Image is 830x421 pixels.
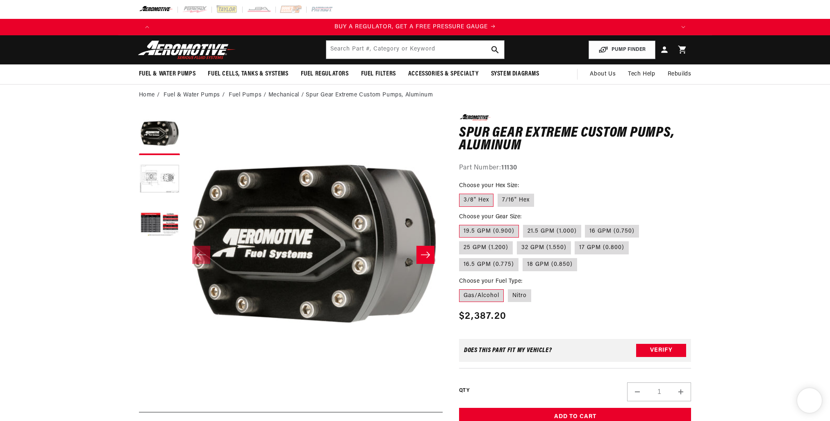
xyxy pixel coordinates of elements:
[508,289,531,302] label: Nitro
[139,91,155,100] a: Home
[408,70,479,78] span: Accessories & Specialty
[491,70,539,78] span: System Diagrams
[517,241,571,254] label: 32 GPM (1.550)
[229,91,262,100] a: Fuel Pumps
[584,64,622,84] a: About Us
[498,194,534,207] label: 7/16" Hex
[459,258,518,271] label: 16.5 GPM (0.775)
[523,258,577,271] label: 18 GPM (0.850)
[139,159,180,200] button: Load image 2 in gallery view
[485,64,546,84] summary: System Diagrams
[139,91,691,100] nav: breadcrumbs
[464,347,552,354] div: Does This part fit My vehicle?
[459,225,519,238] label: 19.5 GPM (0.900)
[139,204,180,245] button: Load image 3 in gallery view
[585,225,639,238] label: 16 GPM (0.750)
[459,194,493,207] label: 3/8" Hex
[155,23,675,32] a: BUY A REGULATOR, GET A FREE PRESSURE GAUGE
[334,24,488,30] span: BUY A REGULATOR, GET A FREE PRESSURE GAUGE
[459,309,507,324] span: $2,387.20
[459,387,469,394] label: QTY
[459,163,691,174] div: Part Number:
[301,70,349,78] span: Fuel Regulators
[459,181,520,190] legend: Choose your Hex Size:
[139,70,196,78] span: Fuel & Water Pumps
[668,70,691,79] span: Rebuilds
[622,64,661,84] summary: Tech Help
[459,277,523,286] legend: Choose your Fuel Type:
[355,64,402,84] summary: Fuel Filters
[192,246,210,264] button: Slide left
[589,41,655,59] button: PUMP FINDER
[118,19,712,35] slideshow-component: Translation missing: en.sections.announcements.announcement_bar
[208,70,288,78] span: Fuel Cells, Tanks & Systems
[164,91,220,100] a: Fuel & Water Pumps
[139,19,155,35] button: Translation missing: en.sections.announcements.previous_announcement
[459,289,504,302] label: Gas/Alcohol
[361,70,396,78] span: Fuel Filters
[636,344,686,357] button: Verify
[459,241,513,254] label: 25 GPM (1.200)
[136,40,238,59] img: Aeromotive
[295,64,355,84] summary: Fuel Regulators
[675,19,691,35] button: Translation missing: en.sections.announcements.next_announcement
[155,23,675,32] div: 1 of 4
[268,91,306,100] li: Mechanical
[662,64,698,84] summary: Rebuilds
[459,127,691,153] h1: Spur Gear Extreme Custom Pumps, Aluminum
[306,91,433,100] li: Spur Gear Extreme Custom Pumps, Aluminum
[133,64,202,84] summary: Fuel & Water Pumps
[326,41,504,59] input: Search by Part Number, Category or Keyword
[202,64,294,84] summary: Fuel Cells, Tanks & Systems
[575,241,629,254] label: 17 GPM (0.800)
[501,165,517,171] strong: 11130
[155,23,675,32] div: Announcement
[416,246,434,264] button: Slide right
[628,70,655,79] span: Tech Help
[523,225,581,238] label: 21.5 GPM (1.000)
[139,114,180,155] button: Load image 1 in gallery view
[402,64,485,84] summary: Accessories & Specialty
[486,41,504,59] button: search button
[590,71,616,77] span: About Us
[459,213,523,221] legend: Choose your Gear Size:
[139,114,443,395] media-gallery: Gallery Viewer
